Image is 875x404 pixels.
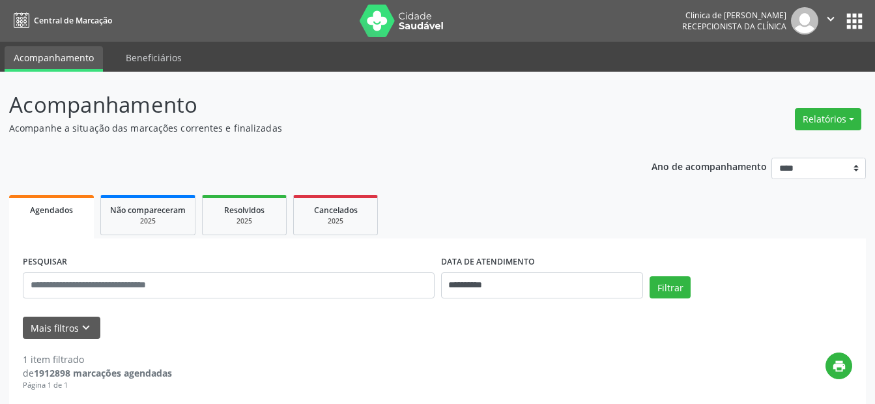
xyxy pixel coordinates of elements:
span: Recepcionista da clínica [682,21,786,32]
img: img [791,7,818,35]
button: Mais filtroskeyboard_arrow_down [23,317,100,339]
div: 2025 [303,216,368,226]
span: Central de Marcação [34,15,112,26]
p: Acompanhe a situação das marcações correntes e finalizadas [9,121,609,135]
a: Acompanhamento [5,46,103,72]
strong: 1912898 marcações agendadas [34,367,172,379]
button: print [825,353,852,379]
p: Ano de acompanhamento [652,158,767,174]
button:  [818,7,843,35]
a: Central de Marcação [9,10,112,31]
label: DATA DE ATENDIMENTO [441,252,535,272]
a: Beneficiários [117,46,191,69]
div: 2025 [212,216,277,226]
span: Cancelados [314,205,358,216]
i: print [832,359,846,373]
div: 1 item filtrado [23,353,172,366]
span: Agendados [30,205,73,216]
p: Acompanhamento [9,89,609,121]
div: 2025 [110,216,186,226]
button: Filtrar [650,276,691,298]
div: Página 1 de 1 [23,380,172,391]
div: de [23,366,172,380]
span: Não compareceram [110,205,186,216]
div: Clinica de [PERSON_NAME] [682,10,786,21]
label: PESQUISAR [23,252,67,272]
button: apps [843,10,866,33]
i:  [824,12,838,26]
span: Resolvidos [224,205,265,216]
button: Relatórios [795,108,861,130]
i: keyboard_arrow_down [79,321,93,335]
